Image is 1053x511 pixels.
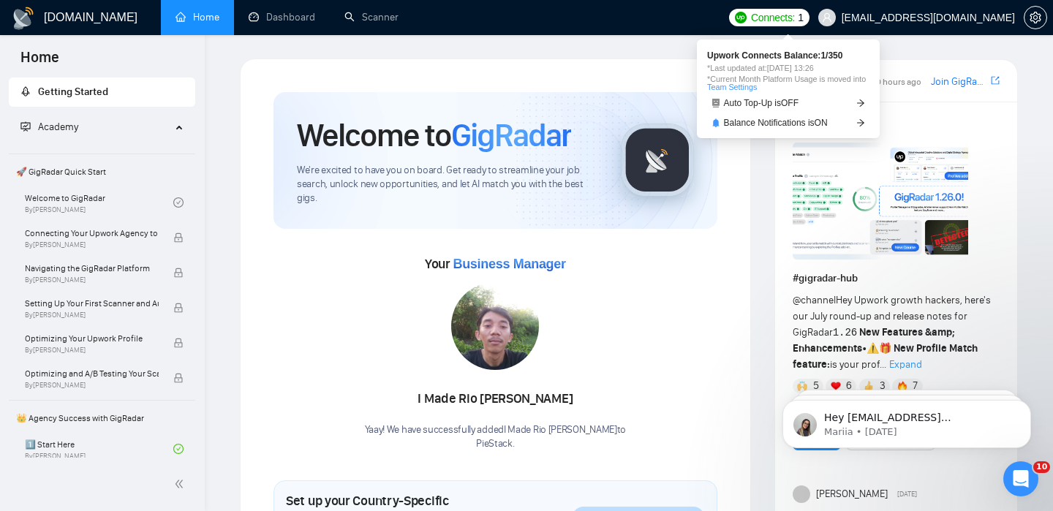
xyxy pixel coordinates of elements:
[712,118,720,127] span: bell
[897,488,917,501] span: [DATE]
[173,303,184,313] span: lock
[451,282,539,370] img: 1708936149670-WhatsApp%20Image%202024-02-15%20at%2017.56.12.jpeg
[25,241,159,249] span: By [PERSON_NAME]
[25,186,173,219] a: Welcome to GigRadarBy[PERSON_NAME]
[25,366,159,381] span: Optimizing and A/B Testing Your Scanner for Better Results
[867,342,879,355] span: ⚠️
[25,346,159,355] span: By [PERSON_NAME]
[25,261,159,276] span: Navigating the GigRadar Platform
[856,99,865,107] span: arrow-right
[712,99,720,107] span: robot
[174,477,189,491] span: double-left
[25,276,159,284] span: By [PERSON_NAME]
[451,116,571,155] span: GigRadar
[724,118,828,127] span: Balance Notifications is ON
[453,257,565,271] span: Business Manager
[707,116,869,131] a: bellBalance Notifications isONarrow-right
[735,12,747,23] img: upwork-logo.png
[1033,461,1050,473] span: 10
[20,86,31,96] span: rocket
[10,157,194,186] span: 🚀 GigRadar Quick Start
[425,256,566,272] span: Your
[25,433,173,465] a: 1️⃣ Start HereBy[PERSON_NAME]
[38,121,78,133] span: Academy
[793,294,836,306] span: @channel
[1024,12,1046,23] span: setting
[724,99,799,107] span: Auto Top-Up is OFF
[365,437,627,451] p: PieStack .
[822,12,832,23] span: user
[9,77,195,107] li: Getting Started
[173,232,184,243] span: lock
[173,197,184,208] span: check-circle
[707,83,757,91] a: Team Settings
[365,423,627,451] div: Yaay! We have successfully added I Made Rio [PERSON_NAME] to
[365,387,627,412] div: I Made Rio [PERSON_NAME]
[879,342,891,355] span: 🎁
[751,10,795,26] span: Connects:
[991,75,1000,86] span: export
[9,47,71,77] span: Home
[707,51,869,60] span: Upwork Connects Balance: 1 / 350
[1003,461,1038,496] iframe: Intercom live chat
[833,327,858,338] code: 1.26
[173,373,184,383] span: lock
[20,121,78,133] span: Academy
[297,164,597,205] span: We're excited to have you on board. Get ready to streamline your job search, unlock new opportuni...
[798,10,804,26] span: 1
[10,404,194,433] span: 👑 Agency Success with GigRadar
[173,444,184,454] span: check-circle
[25,381,159,390] span: By [PERSON_NAME]
[889,358,922,371] span: Expand
[25,331,159,346] span: Optimizing Your Upwork Profile
[25,296,159,311] span: Setting Up Your First Scanner and Auto-Bidder
[856,118,865,127] span: arrow-right
[707,64,869,72] span: *Last updated at: [DATE] 13:26
[344,11,399,23] a: searchScanner
[991,74,1000,88] a: export
[931,74,988,90] a: Join GigRadar Slack Community
[249,11,315,23] a: dashboardDashboard
[12,7,35,30] img: logo
[1024,12,1047,23] a: setting
[760,369,1053,472] iframe: Intercom notifications message
[173,338,184,348] span: lock
[38,86,108,98] span: Getting Started
[793,294,991,371] span: Hey Upwork growth hackers, here's our July round-up and release notes for GigRadar • is your prof...
[707,75,869,91] span: *Current Month Platform Usage is moved into
[1024,6,1047,29] button: setting
[25,311,159,319] span: By [PERSON_NAME]
[707,96,869,111] a: robotAuto Top-Up isOFFarrow-right
[173,268,184,278] span: lock
[816,486,888,502] span: [PERSON_NAME]
[297,116,571,155] h1: Welcome to
[793,270,1000,287] h1: # gigradar-hub
[25,226,159,241] span: Connecting Your Upwork Agency to GigRadar
[175,11,219,23] a: homeHome
[793,326,956,355] strong: New Features &amp; Enhancements
[20,121,31,132] span: fund-projection-screen
[793,143,968,260] img: F09AC4U7ATU-image.png
[621,124,694,197] img: gigradar-logo.png
[872,77,921,87] span: 10 hours ago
